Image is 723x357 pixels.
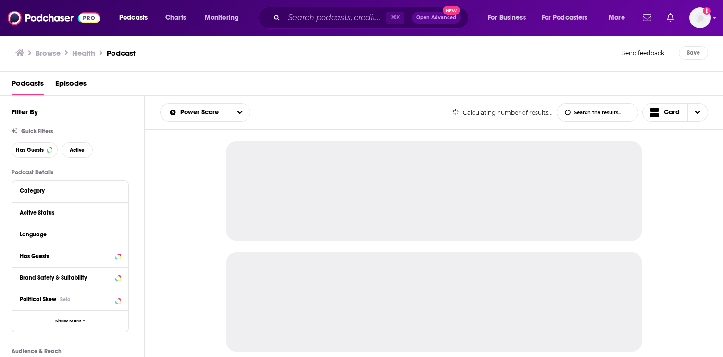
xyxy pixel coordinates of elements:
a: Browse [36,49,61,58]
button: open menu [198,10,251,25]
img: Podchaser - Follow, Share and Rate Podcasts [8,9,100,27]
button: Political SkewBeta [20,293,121,305]
span: Monitoring [205,11,239,25]
h2: Choose List sort [160,103,250,122]
span: Card [664,109,680,116]
div: Beta [60,296,71,303]
span: ⌘ K [386,12,404,24]
button: Save [679,46,708,60]
span: New [443,6,460,15]
span: Open Advanced [416,15,456,20]
a: Charts [159,10,192,25]
button: open menu [230,104,250,121]
span: Has Guests [16,148,44,153]
h2: Filter By [12,107,38,116]
button: Category [20,185,121,197]
button: Open AdvancedNew [412,12,461,24]
img: User Profile [689,7,711,28]
button: Show profile menu [689,7,711,28]
span: Active [70,148,85,153]
span: More [609,11,625,25]
a: Podcasts [12,75,44,95]
a: Show notifications dropdown [639,10,655,26]
p: Podcast Details [12,169,129,176]
button: Language [20,228,121,240]
input: Search podcasts, credits, & more... [284,10,386,25]
span: Show More [55,319,81,324]
div: Search podcasts, credits, & more... [267,7,478,29]
span: Podcasts [119,11,148,25]
button: Send feedback [619,46,667,60]
span: For Podcasters [542,11,588,25]
span: Quick Filters [21,128,53,135]
button: Choose View [642,103,709,122]
h1: Health [72,49,95,58]
button: open menu [536,10,602,25]
button: open menu [481,10,538,25]
span: Power Score [180,109,222,116]
a: Show notifications dropdown [663,10,678,26]
button: open menu [161,109,230,116]
a: Episodes [55,75,87,95]
div: Brand Safety & Suitability [20,274,112,281]
button: Has Guests [20,250,121,262]
span: Political Skew [20,296,56,303]
span: Logged in as Lizmwetzel [689,7,711,28]
button: Brand Safety & Suitability [20,271,121,283]
div: Has Guests [20,253,112,259]
button: Show More [12,310,128,332]
button: open menu [602,10,637,25]
button: Active Status [20,207,121,219]
button: Active [62,142,93,158]
button: Has Guests [12,142,58,158]
div: Calculating number of results... [452,109,553,116]
div: Category [20,187,114,194]
button: open menu [112,10,160,25]
p: Audience & Reach [12,348,129,355]
div: Language [20,231,114,238]
div: Active Status [20,209,114,216]
svg: Add a profile image [703,7,711,15]
span: For Business [488,11,526,25]
h3: Podcast [107,49,136,58]
span: Charts [165,11,186,25]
